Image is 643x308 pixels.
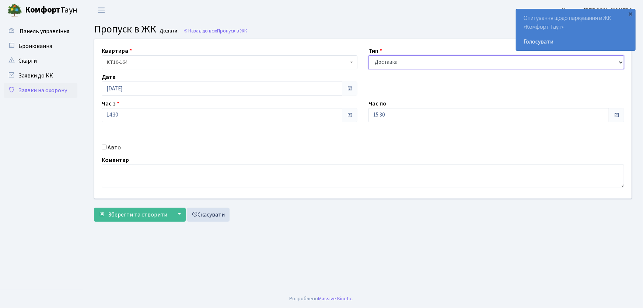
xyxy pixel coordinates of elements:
button: Переключити навігацію [92,4,111,16]
a: Заявки до КК [4,68,77,83]
a: Бронювання [4,39,77,53]
label: Коментар [102,156,129,165]
img: logo.png [7,3,22,18]
label: Тип [368,46,382,55]
div: Опитування щодо паркування в ЖК «Комфорт Таун» [516,9,635,51]
span: Зберегти та створити [108,211,167,219]
b: КТ [106,59,113,66]
a: Голосувати [524,37,628,46]
span: <b>КТ</b>&nbsp;&nbsp;&nbsp;&nbsp;10-164 [102,55,357,69]
label: Авто [108,143,121,152]
div: Розроблено . [290,295,354,303]
small: Додати . [158,28,180,34]
a: Заявки на охорону [4,83,77,98]
span: Пропуск в ЖК [94,22,156,37]
a: Панель управління [4,24,77,39]
label: Квартира [102,46,132,55]
span: Пропуск в ЖК [217,27,247,34]
b: Цитрус [PERSON_NAME] А. [562,6,634,14]
a: Скарги [4,53,77,68]
label: Час по [368,99,387,108]
a: Скасувати [187,208,230,222]
label: Дата [102,73,116,82]
b: Комфорт [25,4,60,16]
div: × [627,10,635,17]
label: Час з [102,99,119,108]
span: Таун [25,4,77,17]
a: Назад до всіхПропуск в ЖК [183,27,247,34]
span: <b>КТ</b>&nbsp;&nbsp;&nbsp;&nbsp;10-164 [106,59,348,66]
button: Зберегти та створити [94,208,172,222]
span: Панель управління [20,27,69,35]
a: Massive Kinetic [318,295,353,302]
a: Цитрус [PERSON_NAME] А. [562,6,634,15]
